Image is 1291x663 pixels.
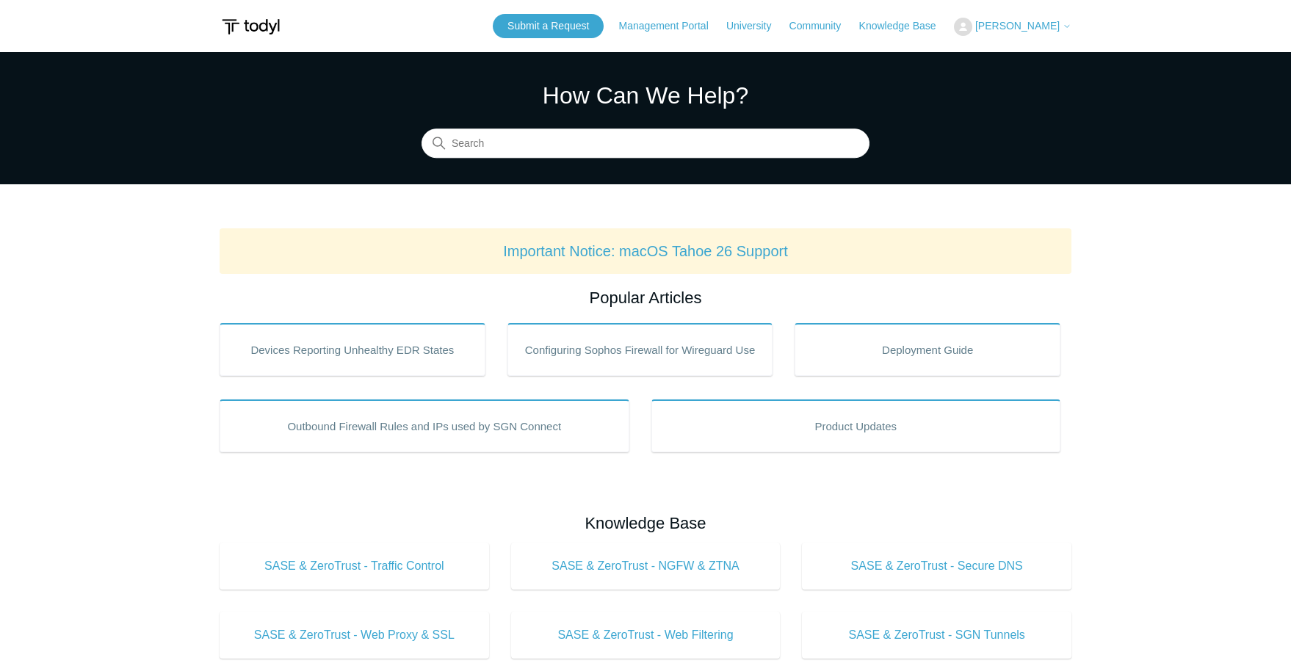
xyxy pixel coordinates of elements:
a: SASE & ZeroTrust - Web Proxy & SSL [220,612,489,659]
h2: Knowledge Base [220,511,1071,535]
a: Management Portal [619,18,723,34]
a: Knowledge Base [859,18,951,34]
span: SASE & ZeroTrust - NGFW & ZTNA [533,557,759,575]
a: Devices Reporting Unhealthy EDR States [220,323,485,376]
span: SASE & ZeroTrust - Traffic Control [242,557,467,575]
a: SASE & ZeroTrust - SGN Tunnels [802,612,1071,659]
a: SASE & ZeroTrust - NGFW & ZTNA [511,543,781,590]
a: Community [789,18,856,34]
h2: Popular Articles [220,286,1071,310]
span: SASE & ZeroTrust - Web Filtering [533,626,759,644]
a: University [726,18,786,34]
a: Configuring Sophos Firewall for Wireguard Use [507,323,773,376]
span: SASE & ZeroTrust - Web Proxy & SSL [242,626,467,644]
a: Deployment Guide [795,323,1060,376]
a: Important Notice: macOS Tahoe 26 Support [503,243,788,259]
a: Submit a Request [493,14,604,38]
h1: How Can We Help? [422,78,869,113]
a: Outbound Firewall Rules and IPs used by SGN Connect [220,399,629,452]
span: SASE & ZeroTrust - Secure DNS [824,557,1049,575]
a: SASE & ZeroTrust - Secure DNS [802,543,1071,590]
span: [PERSON_NAME] [975,20,1060,32]
a: SASE & ZeroTrust - Traffic Control [220,543,489,590]
span: SASE & ZeroTrust - SGN Tunnels [824,626,1049,644]
img: Todyl Support Center Help Center home page [220,13,282,40]
a: SASE & ZeroTrust - Web Filtering [511,612,781,659]
a: Product Updates [651,399,1061,452]
input: Search [422,129,869,159]
button: [PERSON_NAME] [954,18,1071,36]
